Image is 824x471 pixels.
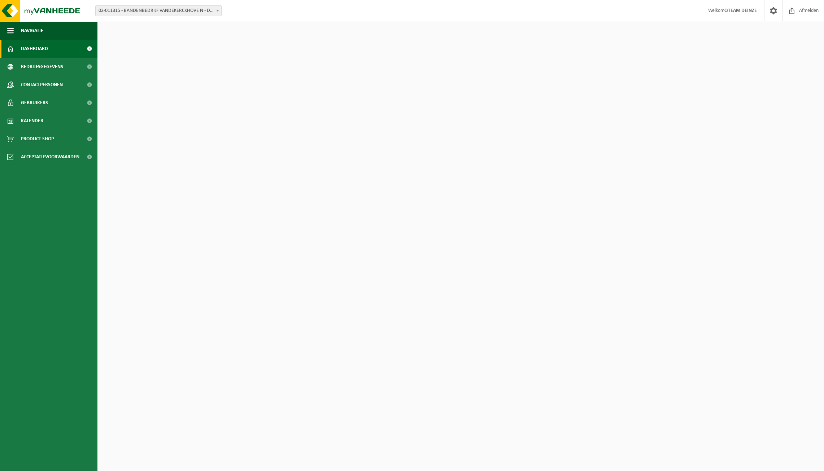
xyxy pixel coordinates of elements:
[21,94,48,112] span: Gebruikers
[21,40,48,58] span: Dashboard
[21,148,79,166] span: Acceptatievoorwaarden
[21,112,43,130] span: Kalender
[21,76,63,94] span: Contactpersonen
[21,130,54,148] span: Product Shop
[95,5,222,16] span: 02-011315 - BANDENBEDRIJF VANDEKERCKHOVE N - DEINZE
[21,22,43,40] span: Navigatie
[724,8,757,13] strong: QTEAM DEINZE
[96,6,221,16] span: 02-011315 - BANDENBEDRIJF VANDEKERCKHOVE N - DEINZE
[21,58,63,76] span: Bedrijfsgegevens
